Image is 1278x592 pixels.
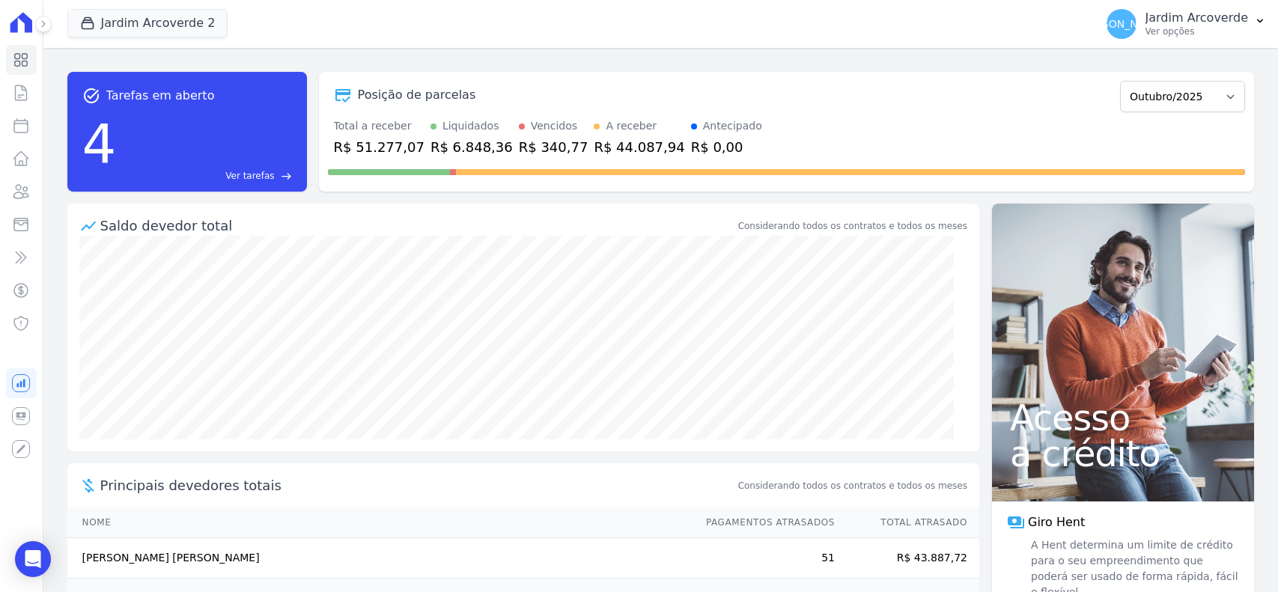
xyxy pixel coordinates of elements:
div: Total a receber [334,118,425,134]
div: R$ 44.087,94 [594,137,684,157]
span: Tarefas em aberto [106,87,215,105]
td: R$ 43.887,72 [836,538,979,579]
p: Jardim Arcoverde [1145,10,1248,25]
th: Total Atrasado [836,507,979,538]
button: [PERSON_NAME] Jardim Arcoverde Ver opções [1095,3,1278,45]
span: Principais devedores totais [100,475,735,495]
span: task_alt [82,87,100,105]
span: Considerando todos os contratos e todos os meses [738,479,967,492]
div: Posição de parcelas [358,86,476,104]
div: Antecipado [703,118,762,134]
div: R$ 0,00 [691,137,762,157]
div: R$ 6.848,36 [430,137,513,157]
p: Ver opções [1145,25,1248,37]
div: Vencidos [531,118,577,134]
button: Jardim Arcoverde 2 [67,9,228,37]
th: Pagamentos Atrasados [692,507,836,538]
div: Considerando todos os contratos e todos os meses [738,219,967,233]
div: 4 [82,105,117,183]
td: 51 [692,538,836,579]
span: [PERSON_NAME] [1077,19,1164,29]
div: R$ 340,77 [519,137,588,157]
div: A receber [606,118,657,134]
div: Open Intercom Messenger [15,541,51,577]
a: Ver tarefas east [122,169,291,183]
div: Saldo devedor total [100,216,735,236]
td: [PERSON_NAME] [PERSON_NAME] [67,538,692,579]
span: Giro Hent [1028,513,1085,531]
div: Liquidados [442,118,499,134]
div: R$ 51.277,07 [334,137,425,157]
span: Ver tarefas [225,169,274,183]
span: east [281,171,292,182]
span: Acesso [1010,400,1236,436]
th: Nome [67,507,692,538]
span: a crédito [1010,436,1236,472]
